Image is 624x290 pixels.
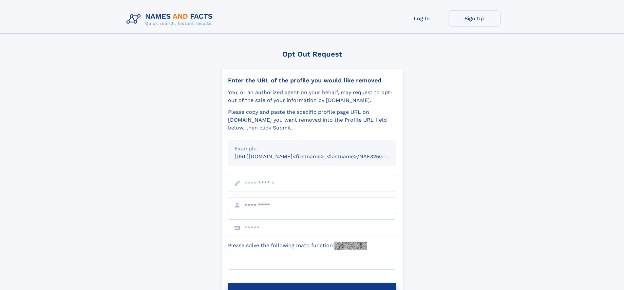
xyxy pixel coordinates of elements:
[228,242,367,250] label: Please solve the following math function:
[124,10,218,28] img: Logo Names and Facts
[228,108,396,132] div: Please copy and paste the specific profile page URL on [DOMAIN_NAME] you want removed into the Pr...
[228,77,396,84] div: Enter the URL of the profile you would like removed
[396,10,448,26] a: Log In
[448,10,501,26] a: Sign Up
[228,89,396,104] div: You, or an authorized agent on your behalf, may request to opt-out of the sale of your informatio...
[235,145,390,153] div: Example:
[221,50,403,58] div: Opt Out Request
[235,153,409,160] small: [URL][DOMAIN_NAME]<firstname>_<lastname>/NAF325G-xxxxxxxx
